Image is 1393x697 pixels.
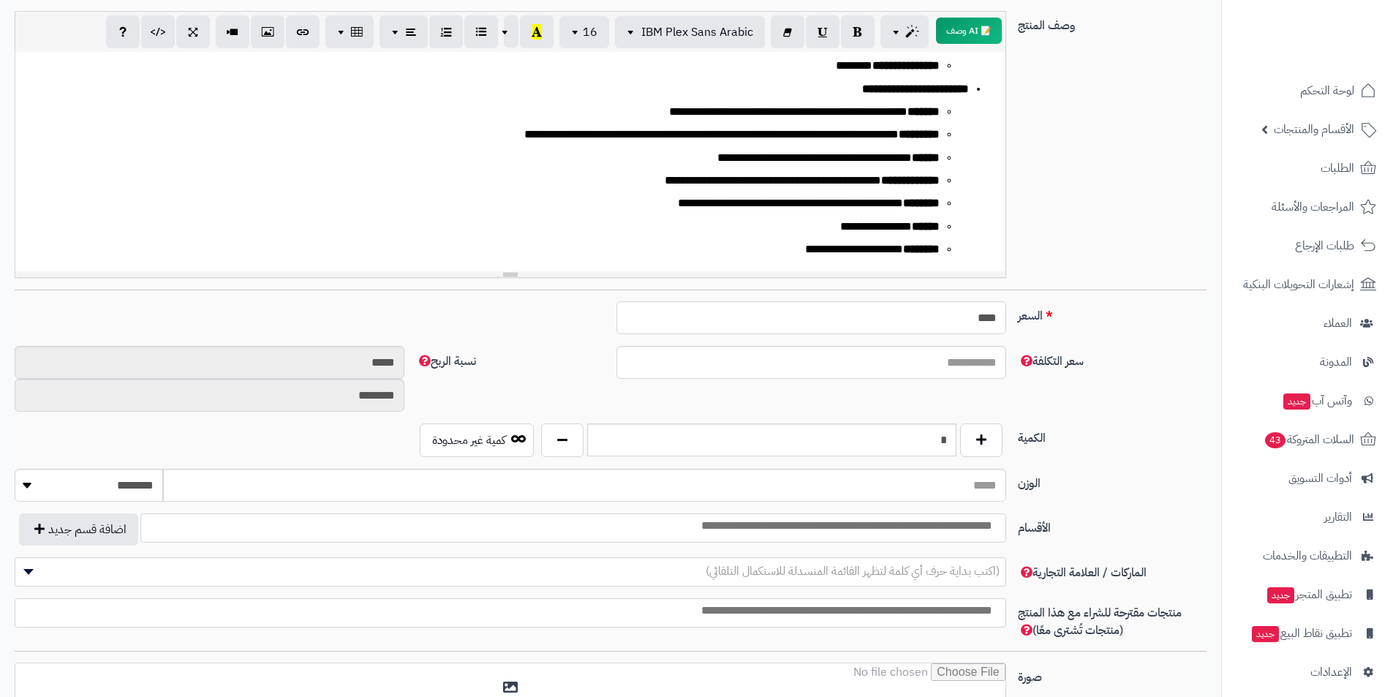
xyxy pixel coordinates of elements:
[1231,577,1384,612] a: تطبيق المتجرجديد
[1266,584,1352,605] span: تطبيق المتجر
[1231,383,1384,418] a: وآتس آبجديد
[1018,564,1147,581] span: الماركات / العلامة التجارية
[1231,538,1384,573] a: التطبيقات والخدمات
[1300,80,1354,101] span: لوحة التحكم
[936,18,1002,44] button: 📝 AI وصف
[1231,73,1384,108] a: لوحة التحكم
[1282,391,1352,411] span: وآتس آب
[1231,344,1384,380] a: المدونة
[416,353,476,370] span: نسبة الربح
[1231,151,1384,186] a: الطلبات
[1012,11,1212,34] label: وصف المنتج
[19,513,138,546] button: اضافة قسم جديد
[1231,655,1384,690] a: الإعدادات
[1012,513,1212,537] label: الأقسام
[1274,119,1354,140] span: الأقسام والمنتجات
[1324,313,1352,334] span: العملاء
[1231,228,1384,263] a: طلبات الإرجاع
[1243,274,1354,295] span: إشعارات التحويلات البنكية
[559,16,609,48] button: 16
[1231,306,1384,341] a: العملاء
[1018,604,1182,639] span: منتجات مقترحة للشراء مع هذا المنتج (منتجات تُشترى معًا)
[1231,267,1384,302] a: إشعارات التحويلات البنكية
[1295,236,1354,256] span: طلبات الإرجاع
[1272,197,1354,217] span: المراجعات والأسئلة
[1018,353,1084,370] span: سعر التكلفة
[1231,461,1384,496] a: أدوات التسويق
[1288,468,1352,489] span: أدوات التسويق
[1012,469,1212,492] label: الوزن
[1231,422,1384,457] a: السلات المتروكة43
[1294,11,1379,42] img: logo-2.png
[615,16,765,48] button: IBM Plex Sans Arabic
[706,562,1000,580] span: (اكتب بداية حرف أي كلمة لتظهر القائمة المنسدلة للاستكمال التلقائي)
[1320,352,1352,372] span: المدونة
[1012,663,1212,686] label: صورة
[1250,623,1352,644] span: تطبيق نقاط البيع
[641,23,753,41] span: IBM Plex Sans Arabic
[1310,662,1352,682] span: الإعدادات
[1012,423,1212,447] label: الكمية
[1263,546,1352,566] span: التطبيقات والخدمات
[1264,432,1286,448] span: 43
[1267,587,1294,603] span: جديد
[1252,626,1279,642] span: جديد
[1231,189,1384,225] a: المراجعات والأسئلة
[583,23,597,41] span: 16
[1012,301,1212,325] label: السعر
[1264,429,1354,450] span: السلات المتروكة
[1324,507,1352,527] span: التقارير
[1321,158,1354,178] span: الطلبات
[1283,393,1310,410] span: جديد
[1231,500,1384,535] a: التقارير
[1231,616,1384,651] a: تطبيق نقاط البيعجديد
